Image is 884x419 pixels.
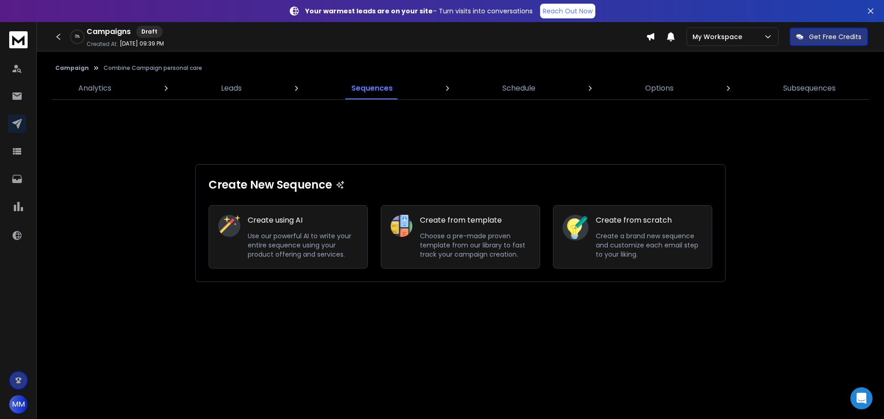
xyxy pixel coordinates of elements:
div: Open Intercom Messenger [850,387,872,409]
p: Schedule [502,83,535,94]
a: Reach Out Now [540,4,595,18]
h1: Create using AI [248,215,358,226]
h1: Create from scratch [596,215,703,226]
h1: Create from template [420,215,530,226]
p: [DATE] 09:39 PM [120,40,164,47]
a: Subsequences [778,77,841,99]
p: Combine Campaign personal care [104,64,202,72]
button: MM [9,395,28,413]
p: Leads [221,83,242,94]
img: logo [9,31,28,48]
p: Reach Out Now [543,6,593,16]
a: Sequences [346,77,398,99]
a: Options [640,77,679,99]
a: Schedule [497,77,541,99]
p: Choose a pre-made proven template from our library to fast track your campaign creation. [420,231,530,259]
p: Options [645,83,674,94]
p: Create a brand new sequence and customize each email step to your liking. [596,231,703,259]
strong: Your warmest leads are on your site [305,6,433,16]
h1: Create New Sequence [209,178,712,192]
img: Create from template [390,215,413,237]
img: Create using AI [218,215,240,237]
p: Created At: [87,40,118,48]
button: Get Free Credits [790,28,868,46]
a: Leads [215,77,247,99]
h1: Campaigns [87,26,131,37]
p: Analytics [78,83,111,94]
p: Get Free Credits [809,32,861,41]
p: – Turn visits into conversations [305,6,533,16]
p: Subsequences [783,83,836,94]
button: Campaign [55,64,89,72]
p: 0 % [75,34,80,40]
div: Draft [136,26,163,38]
p: My Workspace [692,32,746,41]
img: Create from scratch [563,215,588,241]
a: Analytics [73,77,117,99]
p: Use our powerful AI to write your entire sequence using your product offering and services. [248,231,358,259]
p: Sequences [351,83,393,94]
